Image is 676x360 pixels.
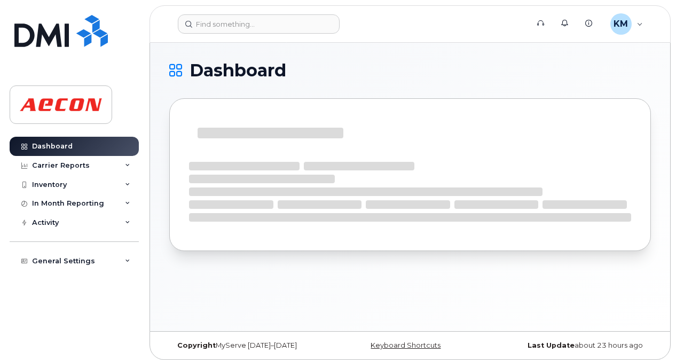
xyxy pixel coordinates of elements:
[490,341,651,350] div: about 23 hours ago
[371,341,441,349] a: Keyboard Shortcuts
[528,341,575,349] strong: Last Update
[177,341,216,349] strong: Copyright
[169,341,330,350] div: MyServe [DATE]–[DATE]
[190,62,286,79] span: Dashboard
